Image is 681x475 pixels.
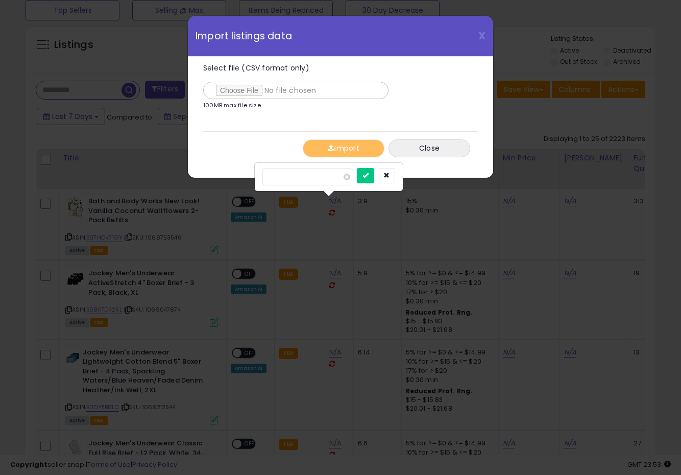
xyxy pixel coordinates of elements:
p: 100MB max file size [203,103,261,108]
button: Close [388,139,470,157]
span: Select file (CSV format only) [203,63,309,73]
span: X [478,29,485,43]
span: Import listings data [196,31,292,41]
button: Import [303,139,384,157]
